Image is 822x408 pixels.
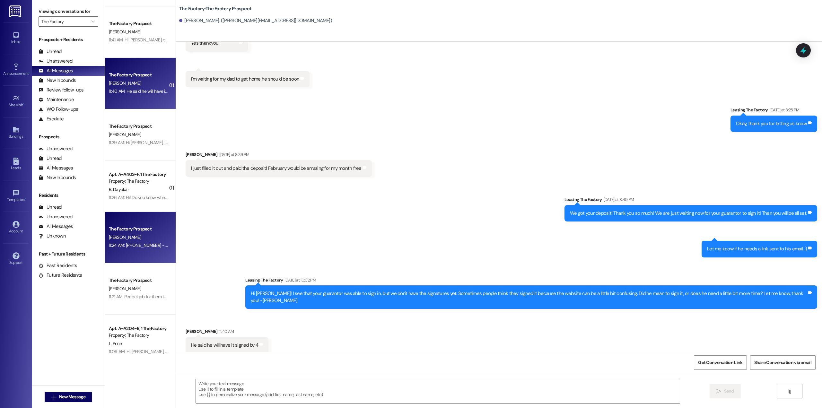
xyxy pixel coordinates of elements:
div: 11:21 AM: Perfect job for them to be doing. [109,294,185,299]
div: Future Residents [39,272,82,279]
div: I'm waiting for my dad to get home he should be soon [191,76,299,82]
div: 11:09 AM: Hi [PERSON_NAME], please come pick up your perishable packed from the office by 5pm. [109,349,294,354]
div: We got your deposit! Thank you so much! We are just waiting now for your guarantor to sign it! Th... [570,210,807,217]
div: I just filled it out and paid the deposit! February would be amazing for my month free [191,165,362,172]
div: WO Follow-ups [39,106,78,113]
div: Residents [32,192,105,199]
span: • [23,102,24,106]
span: [PERSON_NAME] [109,29,141,35]
div: He said he will have it signed by 4 [191,342,258,349]
div: 11:39 AM: Hi [PERSON_NAME], it’s [PERSON_NAME] here from The Factory! Are you still planning to m... [109,140,641,145]
a: Site Visit • [3,93,29,110]
div: Property: The Factory [109,178,168,185]
a: Support [3,250,29,268]
span: [PERSON_NAME] [109,286,141,291]
div: Unknown [39,233,66,239]
div: All Messages [39,67,73,74]
div: [PERSON_NAME] [186,328,268,337]
span: • [25,196,26,201]
div: [DATE] at 8:39 PM [218,151,249,158]
div: [DATE] at 8:25 PM [768,107,800,113]
div: Unanswered [39,58,73,65]
div: 11:26 AM: Hi! Do you know when I can start moving in [DATE]? [109,195,220,200]
span: • [29,70,30,75]
div: Past Residents [39,262,77,269]
b: The Factory: The Factory Prospect [179,5,251,12]
div: Apt. A~A204~B, 1 The Factory [109,325,168,332]
button: New Message [45,392,92,402]
a: Templates • [3,187,29,205]
a: Buildings [3,124,29,142]
i:  [787,389,792,394]
label: Viewing conversations for [39,6,98,16]
div: 11:41 AM: Hi [PERSON_NAME], this is [PERSON_NAME] from The Factory. I left you a voicemail earlie... [109,37,589,43]
div: [PERSON_NAME]. ([PERSON_NAME][EMAIL_ADDRESS][DOMAIN_NAME]) [179,17,332,24]
div: Apt. A~A403~F, 1 The Factory [109,171,168,178]
a: Leads [3,156,29,173]
button: Share Conversation via email [750,355,816,370]
div: The Factory Prospect [109,226,168,232]
div: All Messages [39,223,73,230]
span: Share Conversation via email [754,359,811,366]
span: New Message [59,394,85,400]
div: The Factory Prospect [109,72,168,78]
div: Hi [PERSON_NAME]! I see that your guarantor was able to sign in, but we don't have the signatures... [251,290,807,304]
div: Maintenance [39,96,74,103]
div: Property: The Factory [109,332,168,339]
div: Okay, thank you for letting us know. [736,120,807,127]
div: 11:24 AM: [PHONE_NUMBER] - [PERSON_NAME] [109,242,197,248]
span: [PERSON_NAME] [109,234,141,240]
img: ResiDesk Logo [9,5,22,17]
div: Leasing The Factory [564,196,817,205]
div: New Inbounds [39,174,76,181]
div: Escalate [39,116,64,122]
div: Yes thankyou! [191,40,219,47]
div: All Messages [39,165,73,171]
div: The Factory Prospect [109,20,168,27]
div: Review follow-ups [39,87,83,93]
div: Prospects + Residents [32,36,105,43]
div: Unanswered [39,145,73,152]
a: Account [3,219,29,236]
input: All communities [41,16,88,27]
span: Send [724,388,734,395]
span: R. Dayakar [109,187,129,192]
div: Leasing The Factory [730,107,817,116]
span: [PERSON_NAME] [109,132,141,137]
div: Prospects [32,134,105,140]
div: Past + Future Residents [32,251,105,257]
div: Unread [39,204,62,211]
div: Let me know if he needs a link sent to his email. :) [707,246,807,252]
span: L. Price [109,341,122,346]
span: Get Conversation Link [698,359,742,366]
i:  [51,395,56,400]
div: New Inbounds [39,77,76,84]
div: [PERSON_NAME] [186,151,372,160]
span: [PERSON_NAME] [109,80,141,86]
button: Send [710,384,741,398]
a: Inbox [3,30,29,47]
div: The Factory Prospect [109,277,168,284]
i:  [716,389,721,394]
div: [DATE] at 10:02 PM [283,277,316,283]
div: The Factory Prospect [109,123,168,130]
div: Unread [39,48,62,55]
div: Unanswered [39,213,73,220]
div: 11:40 AM: He said he will have it signed by 4 [109,88,189,94]
div: Leasing The Factory [245,277,817,286]
div: 11:40 AM [218,328,234,335]
div: Unread [39,155,62,162]
i:  [91,19,95,24]
div: [DATE] at 8:40 PM [602,196,634,203]
button: Get Conversation Link [694,355,747,370]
